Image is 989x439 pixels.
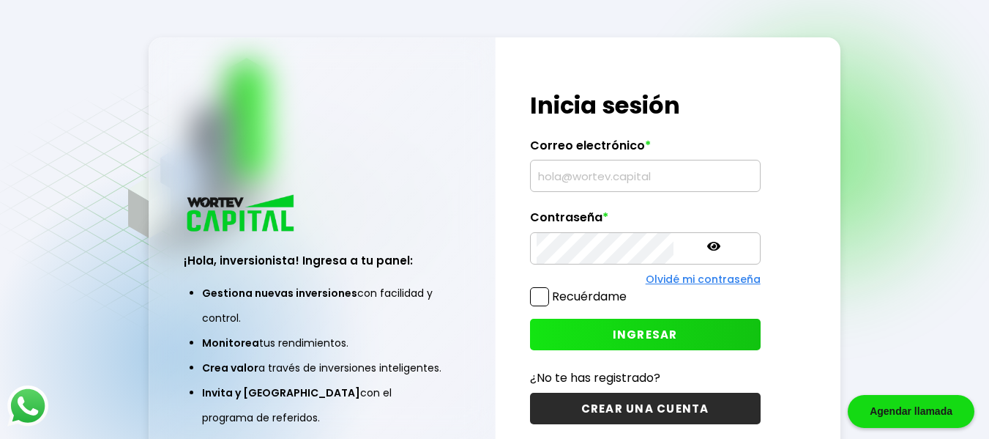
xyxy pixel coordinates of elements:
[530,88,761,123] h1: Inicia sesión
[202,281,442,331] li: con facilidad y control.
[646,272,761,287] a: Olvidé mi contraseña
[202,355,442,380] li: a través de inversiones inteligentes.
[530,210,761,232] label: Contraseña
[202,380,442,430] li: con el programa de referidos.
[7,385,48,427] img: logos_whatsapp-icon.242b2217.svg
[202,336,259,350] span: Monitorea
[530,369,761,387] p: ¿No te has registrado?
[537,161,754,191] input: hola@wortev.capital
[848,395,974,428] div: Agendar llamada
[530,393,761,424] button: CREAR UNA CUENTA
[530,319,761,350] button: INGRESAR
[530,369,761,424] a: ¿No te has registrado?CREAR UNA CUENTA
[202,361,258,375] span: Crea valor
[184,252,460,269] h3: ¡Hola, inversionista! Ingresa a tu panel:
[202,331,442,355] li: tus rendimientos.
[184,193,299,236] img: logo_wortev_capital
[530,139,761,161] label: Correo electrónico
[202,286,357,300] span: Gestiona nuevas inversiones
[202,385,360,400] span: Invita y [GEOGRAPHIC_DATA]
[613,327,678,342] span: INGRESAR
[552,288,627,305] label: Recuérdame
